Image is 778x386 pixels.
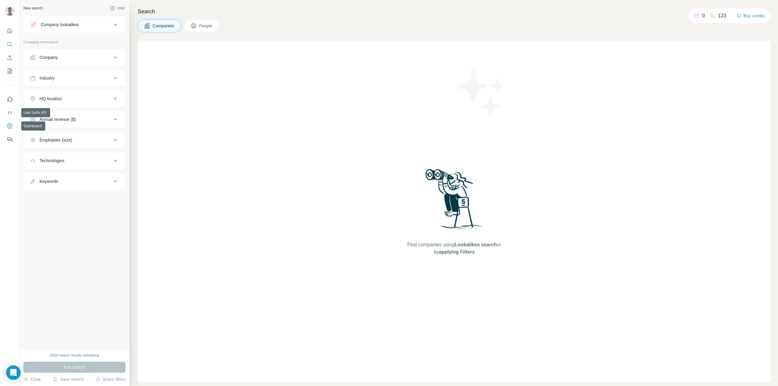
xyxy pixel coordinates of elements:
[199,23,213,29] span: People
[5,107,15,118] button: Use Surfe API
[138,7,771,16] h4: Search
[106,4,129,13] button: Hide
[24,17,125,32] button: Company lookalikes
[40,158,64,164] div: Technologies
[23,39,126,45] p: Company information
[423,167,486,235] img: Surfe Illustration - Woman searching with binoculars
[718,12,726,19] p: 123
[40,96,62,102] div: HQ location
[736,12,765,20] button: Buy credits
[23,5,43,11] div: New search
[454,65,509,120] img: Surfe Illustration - Stars
[5,94,15,105] button: Use Surfe on LinkedIn
[5,52,15,63] button: Enrich CSV
[6,365,21,380] div: Open Intercom Messenger
[24,71,125,85] button: Industry
[24,174,125,189] button: Keywords
[40,54,58,60] div: Company
[23,376,41,382] button: Clear
[702,12,705,19] p: 0
[153,23,175,29] span: Companies
[40,75,55,81] div: Industry
[24,133,125,147] button: Employees (size)
[24,112,125,127] button: Annual revenue ($)
[5,121,15,132] button: Dashboard
[41,22,79,28] div: Company lookalikes
[24,153,125,168] button: Technologies
[50,353,99,358] div: 2000 search results remaining
[24,91,125,106] button: HQ location
[455,242,497,247] span: Lookalikes search
[5,66,15,77] button: My lists
[5,134,15,145] button: Feedback
[40,178,58,184] div: Keywords
[5,6,15,16] img: Avatar
[53,376,84,382] button: Save search
[24,50,125,65] button: Company
[439,249,475,254] span: applying Filters
[40,137,72,143] div: Employees (size)
[95,376,126,382] button: Share filters
[40,116,76,122] div: Annual revenue ($)
[405,241,503,256] span: Find companies using or by
[5,39,15,50] button: Search
[5,26,15,36] button: Quick start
